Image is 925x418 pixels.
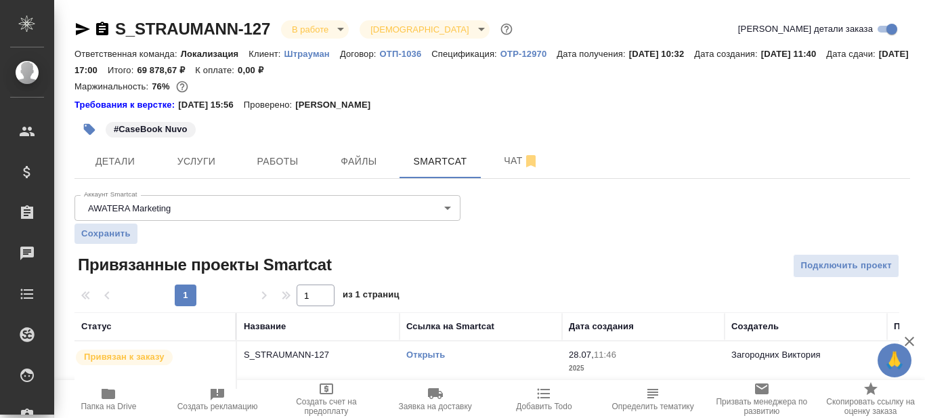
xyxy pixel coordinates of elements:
button: 🙏 [878,343,911,377]
p: К оплате: [195,65,238,75]
span: Папка на Drive [81,402,136,411]
button: Скопировать ссылку [94,21,110,37]
button: Заявка на доставку [381,380,490,418]
a: S_STRAUMANN-127 [115,20,270,38]
p: Итого: [108,65,137,75]
p: Загородних Виктория [731,350,821,360]
span: Чат [489,152,554,169]
button: Подключить проект [793,254,899,278]
button: Призвать менеджера по развитию [708,380,817,418]
span: Smartcat [408,153,473,170]
span: Услуги [164,153,229,170]
span: CaseBook Nuvo [104,123,197,134]
a: Штрауман [284,47,340,59]
div: Дата создания [569,320,634,333]
p: 11:46 [594,350,616,360]
span: Скопировать ссылку на оценку заказа [824,397,917,416]
div: Создатель [731,320,779,333]
a: OTP-12970 [500,47,557,59]
div: В работе [281,20,349,39]
p: Клиент: [249,49,284,59]
button: Доп статусы указывают на важность/срочность заказа [498,20,515,38]
div: Название [244,320,286,333]
button: Добавить тэг [74,114,104,144]
span: Детали [83,153,148,170]
span: [PERSON_NAME] детали заказа [738,22,873,36]
p: [DATE] 15:56 [178,98,244,112]
p: #CaseBook Nuvo [114,123,188,136]
button: Сохранить [74,224,137,244]
p: Штрауман [284,49,340,59]
p: Договор: [340,49,380,59]
a: Открыть [406,350,445,360]
span: Работы [245,153,310,170]
p: 2025 [569,362,718,375]
p: 69 878,67 ₽ [137,65,195,75]
span: Сохранить [81,227,131,241]
p: 28.07, [569,350,594,360]
p: Дата создания: [694,49,760,59]
p: [DATE] 10:32 [629,49,695,59]
span: Призвать менеджера по развитию [716,397,809,416]
p: [DATE] 11:40 [761,49,827,59]
button: Скопировать ссылку на оценку заказа [816,380,925,418]
button: AWATERA Marketing [84,203,175,214]
span: Привязанные проекты Smartcat [74,254,332,276]
div: Нажми, чтобы открыть папку с инструкцией [74,98,178,112]
p: Ответственная команда: [74,49,181,59]
p: Дата сдачи: [826,49,878,59]
button: 14067.81 RUB; [173,78,191,96]
span: Создать рекламацию [177,402,258,411]
button: Создать счет на предоплату [272,380,381,418]
button: Добавить Todo [490,380,599,418]
p: 0,00 ₽ [238,65,274,75]
p: OTP-12970 [500,49,557,59]
button: Создать рекламацию [163,380,272,418]
p: Дата получения: [557,49,628,59]
button: Папка на Drive [54,380,163,418]
p: Проверено: [244,98,296,112]
p: Локализация [181,49,249,59]
div: Статус [81,320,112,333]
p: Привязан к заказу [84,350,165,364]
span: Создать счет на предоплату [280,397,373,416]
span: Добавить Todo [516,402,572,411]
button: Определить тематику [599,380,708,418]
a: Требования к верстке: [74,98,178,112]
div: Ссылка на Smartcat [406,320,494,333]
button: Скопировать ссылку для ЯМессенджера [74,21,91,37]
button: [DEMOGRAPHIC_DATA] [366,24,473,35]
p: Спецификация: [431,49,500,59]
div: В работе [360,20,489,39]
p: [PERSON_NAME] [295,98,381,112]
button: В работе [288,24,332,35]
span: Подключить проект [800,258,892,274]
span: Файлы [326,153,391,170]
p: Маржинальность: [74,81,152,91]
p: ОТП-1036 [380,49,432,59]
p: S_STRAUMANN-127 [244,348,393,362]
span: 🙏 [883,346,906,375]
span: Определить тематику [611,402,693,411]
span: Заявка на доставку [398,402,471,411]
a: ОТП-1036 [380,47,432,59]
p: 76% [152,81,173,91]
svg: Отписаться [523,153,539,169]
span: из 1 страниц [343,287,400,306]
div: AWATERA Marketing [74,195,460,221]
